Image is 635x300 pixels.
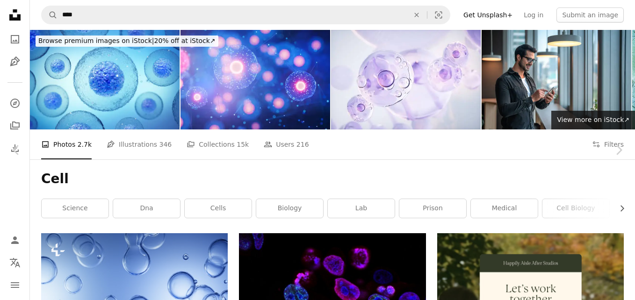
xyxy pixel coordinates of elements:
h1: Cell [41,171,624,187]
form: Find visuals sitewide [41,6,450,24]
a: Log in / Sign up [6,231,24,250]
img: 3D rendering of microscopic particles [331,30,481,129]
span: View more on iStock ↗ [557,116,629,123]
button: Menu [6,276,24,294]
a: prison [399,199,466,218]
button: Visual search [427,6,450,24]
img: Scientific cosmetic technology background. Conceptual cosmetic solution for skin care. Molecular ... [180,30,330,129]
span: Browse premium images on iStock | [38,37,154,44]
button: Clear [406,6,427,24]
button: Filters [592,129,624,159]
button: Search Unsplash [42,6,58,24]
a: medical [471,199,538,218]
a: Collections 15k [187,129,249,159]
span: 346 [159,139,172,150]
a: Illustrations 346 [107,129,172,159]
button: Submit an image [556,7,624,22]
a: Browse premium images on iStock|20% off at iStock↗ [30,30,224,52]
a: Explore [6,94,24,113]
a: cells [185,199,252,218]
a: cell biology [542,199,609,218]
button: scroll list to the right [613,199,624,218]
span: 216 [296,139,309,150]
a: lab [328,199,395,218]
a: Photos [6,30,24,49]
a: Next [602,105,635,195]
img: Close-up view of blue cellular structures floating in a bright blue background, illustrating cell... [30,30,180,129]
a: dna [113,199,180,218]
a: Users 216 [264,129,309,159]
a: Log in [518,7,549,22]
a: Illustrations [6,52,24,71]
a: View more on iStock↗ [551,111,635,129]
a: Get Unsplash+ [458,7,518,22]
a: biology [256,199,323,218]
img: A businessman using a smartphone in a modern office. [482,30,631,129]
button: Language [6,253,24,272]
span: 20% off at iStock ↗ [38,37,216,44]
span: 15k [237,139,249,150]
a: science [42,199,108,218]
